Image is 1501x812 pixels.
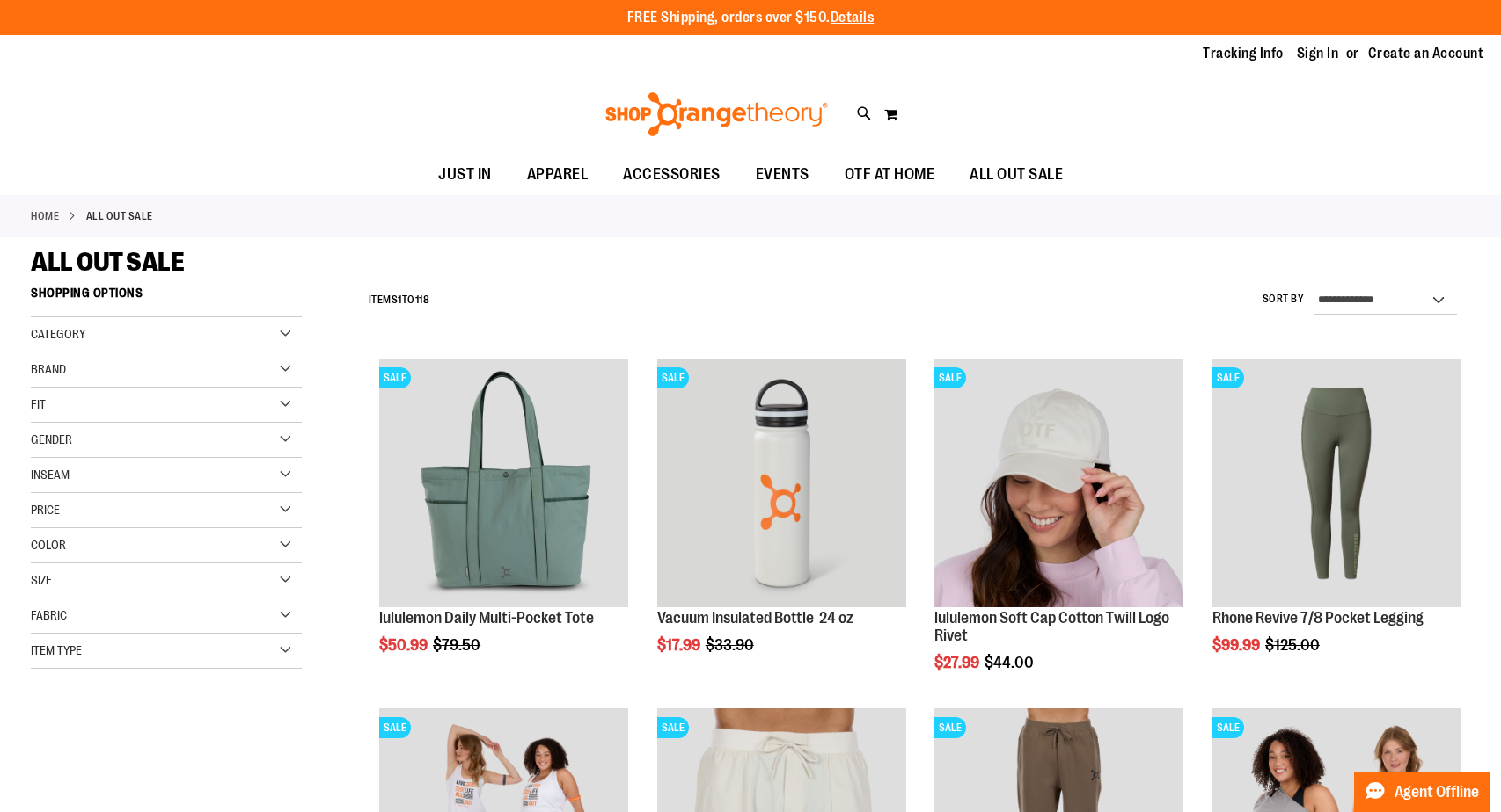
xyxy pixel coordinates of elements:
[627,8,875,28] p: FREE Shipping, orders over $150.
[648,350,915,699] div: product
[845,155,935,194] span: OTF AT HOME
[438,155,492,194] span: JUST IN
[657,359,906,607] img: Vacuum Insulated Bottle 24 oz
[934,359,1183,607] img: OTF lululemon Soft Cap Cotton Twill Logo Rivet Khaki
[379,359,628,610] a: lululemon Daily Multi-Pocket ToteSALE
[31,643,82,657] span: Item Type
[934,367,966,388] span: SALE
[379,609,594,627] a: lululemon Daily Multi-Pocket Tote
[934,609,1169,644] a: lululemon Soft Cap Cotton Twill Logo Rivet
[1212,359,1461,610] a: Rhone Revive 7/8 Pocket LeggingSALE
[970,155,1063,194] span: ALL OUT SALE
[1212,359,1461,607] img: Rhone Revive 7/8 Pocket Legging
[985,654,1036,671] span: $44.00
[31,468,70,482] span: Inseam
[31,327,85,341] span: Category
[1203,44,1284,63] a: Tracking Info
[657,367,689,388] span: SALE
[31,432,72,446] span: Gender
[398,294,402,306] span: 1
[1368,44,1484,63] a: Create an Account
[1265,636,1322,654] span: $125.00
[1212,636,1263,654] span: $99.99
[934,717,966,738] span: SALE
[433,636,483,654] span: $79.50
[415,294,430,306] span: 118
[31,503,60,517] span: Price
[31,362,66,376] span: Brand
[657,717,689,738] span: SALE
[1297,44,1339,63] a: Sign In
[370,350,637,699] div: product
[31,397,46,411] span: Fit
[831,10,875,25] a: Details
[527,155,589,194] span: APPAREL
[379,636,430,654] span: $50.99
[1204,350,1470,699] div: product
[31,208,59,224] a: Home
[1395,784,1479,801] span: Agent Offline
[1354,772,1490,812] button: Agent Offline
[31,538,66,552] span: Color
[1212,367,1244,388] span: SALE
[756,155,809,194] span: EVENTS
[926,350,1192,716] div: product
[31,608,67,622] span: Fabric
[657,609,853,627] a: Vacuum Insulated Bottle 24 oz
[31,278,302,317] strong: Shopping Options
[369,286,430,314] h2: Items to
[86,208,153,224] strong: ALL OUT SALE
[379,717,411,738] span: SALE
[31,247,184,277] span: ALL OUT SALE
[1263,292,1305,307] label: Sort By
[1212,609,1424,627] a: Rhone Revive 7/8 Pocket Legging
[31,573,52,587] span: Size
[623,155,721,194] span: ACCESSORIES
[1212,717,1244,738] span: SALE
[934,359,1183,610] a: OTF lululemon Soft Cap Cotton Twill Logo Rivet KhakiSALE
[379,367,411,388] span: SALE
[706,636,757,654] span: $33.90
[657,359,906,610] a: Vacuum Insulated Bottle 24 ozSALE
[934,654,982,671] span: $27.99
[657,636,703,654] span: $17.99
[379,359,628,607] img: lululemon Daily Multi-Pocket Tote
[603,92,831,136] img: Shop Orangetheory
